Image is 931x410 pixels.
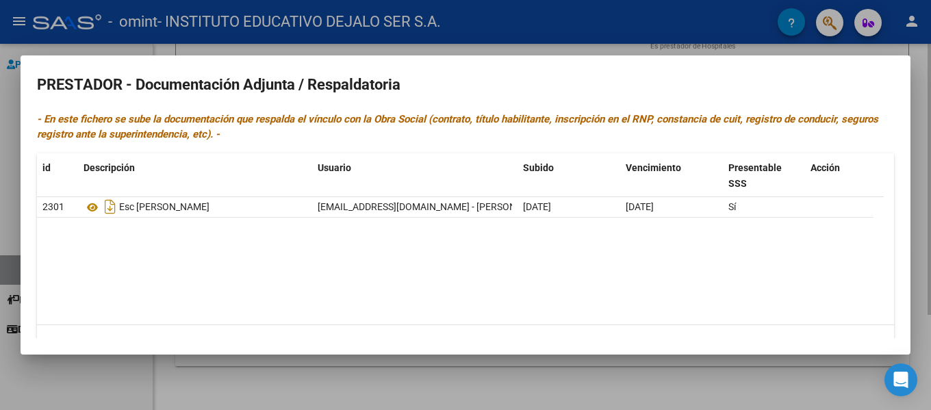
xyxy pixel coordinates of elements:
i: Descargar documento [101,196,119,218]
span: Vencimiento [626,162,681,173]
span: [DATE] [626,201,654,212]
span: id [42,162,51,173]
div: 1 total [37,325,894,359]
span: Acción [811,162,840,173]
span: Usuario [318,162,351,173]
datatable-header-cell: Presentable SSS [723,153,805,198]
span: Esc [PERSON_NAME] [119,202,209,213]
div: Open Intercom Messenger [884,363,917,396]
datatable-header-cell: Usuario [312,153,518,198]
span: Subido [523,162,554,173]
span: Descripción [84,162,135,173]
datatable-header-cell: Subido [518,153,620,198]
datatable-header-cell: Acción [805,153,873,198]
span: [DATE] [523,201,551,212]
h2: PRESTADOR - Documentación Adjunta / Respaldatoria [37,72,894,98]
span: 2301 [42,201,64,212]
datatable-header-cell: Descripción [78,153,312,198]
datatable-header-cell: Vencimiento [620,153,723,198]
datatable-header-cell: id [37,153,78,198]
i: - En este fichero se sube la documentación que respalda el vínculo con la Obra Social (contrato, ... [37,113,878,141]
span: Presentable SSS [728,162,782,189]
span: [EMAIL_ADDRESS][DOMAIN_NAME] - [PERSON_NAME] [318,201,550,212]
span: Sí [728,201,736,212]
